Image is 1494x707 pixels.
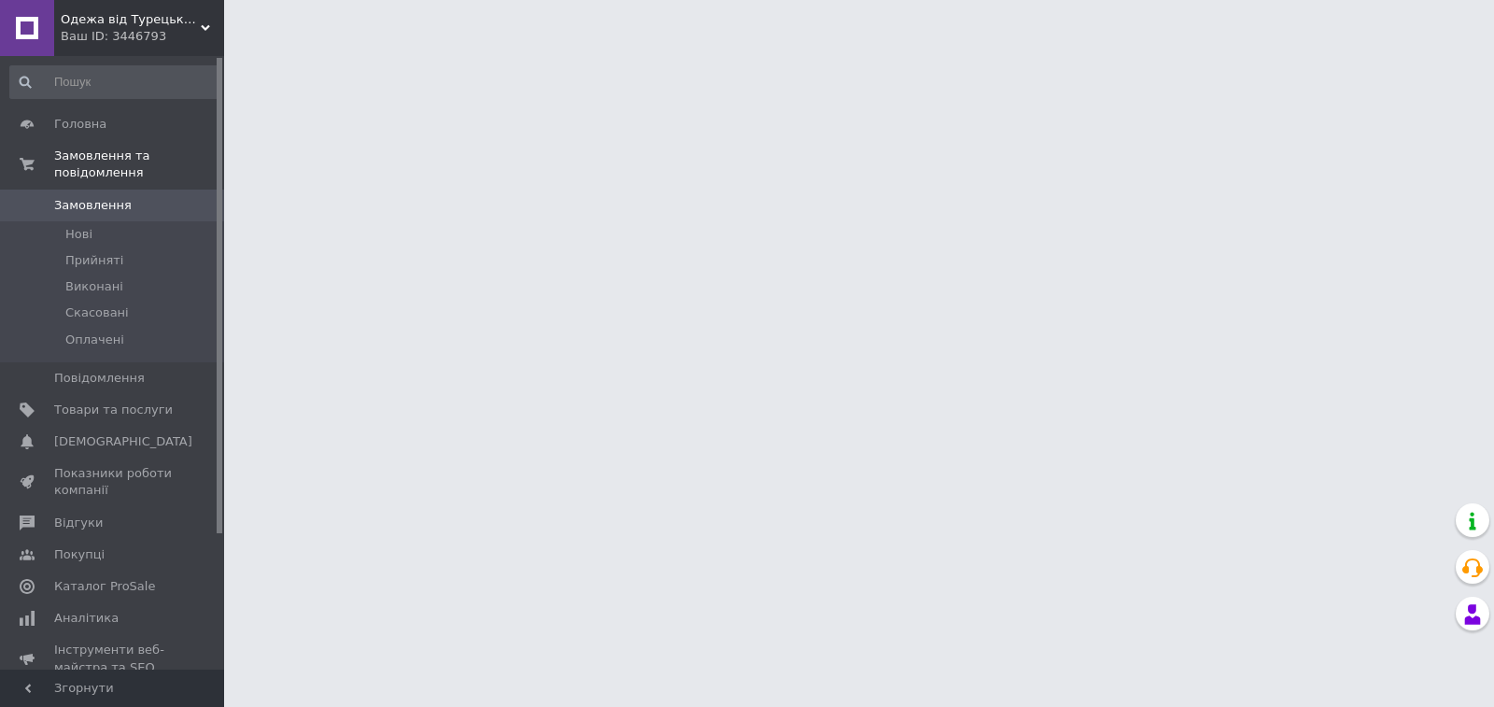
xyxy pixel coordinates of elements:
[54,433,192,450] span: [DEMOGRAPHIC_DATA]
[54,370,145,387] span: Повідомлення
[54,402,173,418] span: Товари та послуги
[54,116,106,133] span: Головна
[65,252,123,269] span: Прийняті
[9,65,220,99] input: Пошук
[65,304,129,321] span: Скасовані
[54,546,105,563] span: Покупці
[65,226,92,243] span: Нові
[61,11,201,28] span: Одежа від Турецьких виробників. Магазин Radda
[54,515,103,531] span: Відгуки
[54,578,155,595] span: Каталог ProSale
[61,28,224,45] div: Ваш ID: 3446793
[54,465,173,499] span: Показники роботи компанії
[54,197,132,214] span: Замовлення
[54,642,173,675] span: Інструменти веб-майстра та SEO
[65,278,123,295] span: Виконані
[54,148,224,181] span: Замовлення та повідомлення
[54,610,119,627] span: Аналітика
[65,332,124,348] span: Оплачені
